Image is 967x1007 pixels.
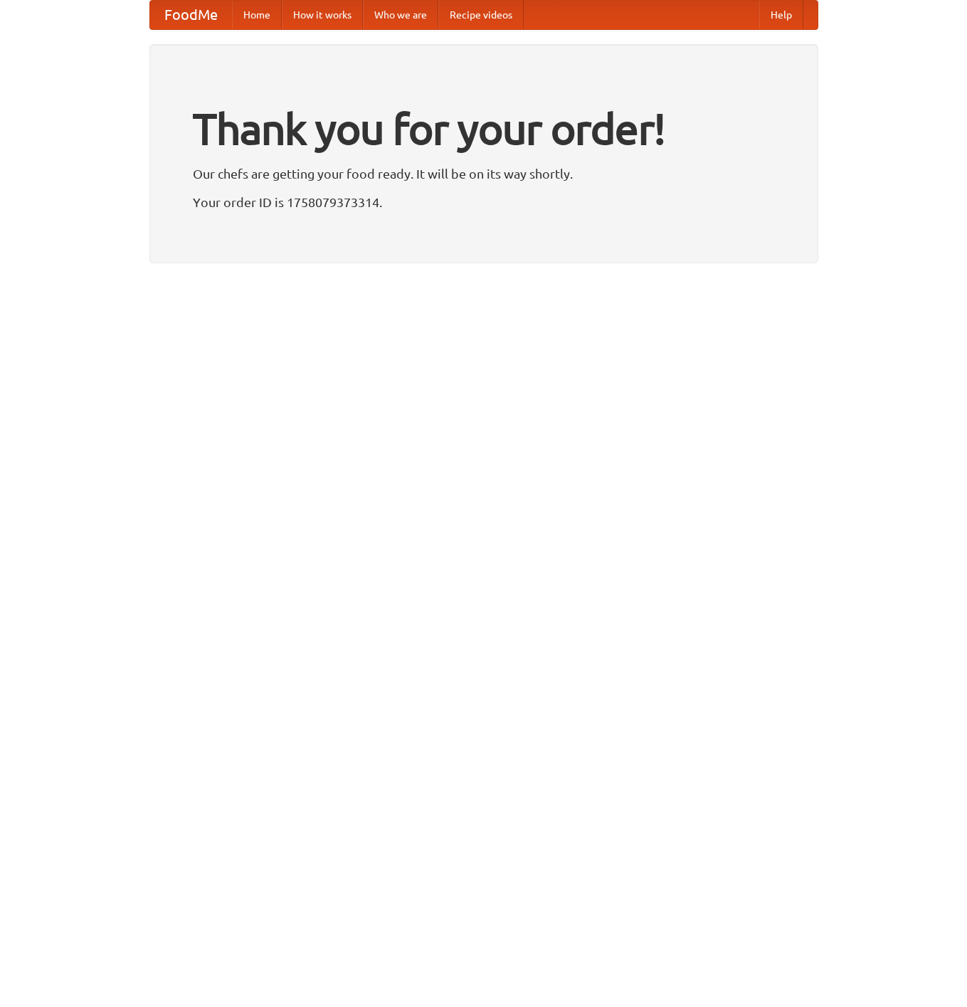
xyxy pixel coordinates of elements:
a: FoodMe [150,1,232,29]
a: How it works [282,1,363,29]
a: Help [759,1,803,29]
p: Our chefs are getting your food ready. It will be on its way shortly. [193,163,775,184]
a: Who we are [363,1,438,29]
a: Home [232,1,282,29]
p: Your order ID is 1758079373314. [193,191,775,213]
h1: Thank you for your order! [193,95,775,163]
a: Recipe videos [438,1,524,29]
